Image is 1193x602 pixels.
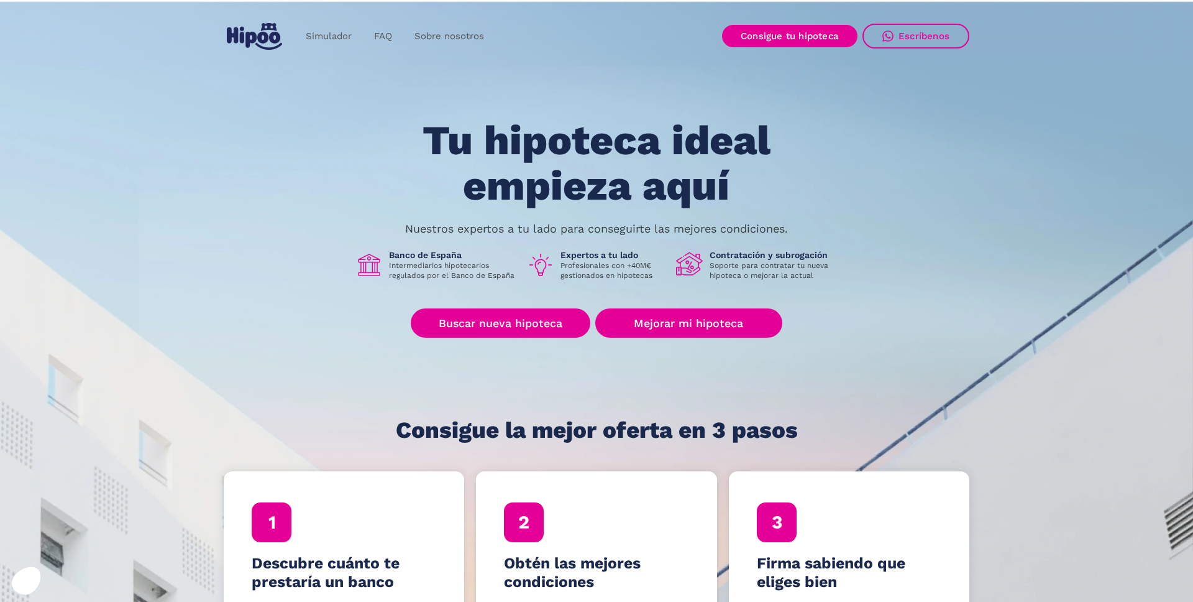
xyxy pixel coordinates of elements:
a: Sobre nosotros [403,24,495,49]
a: Consigue tu hipoteca [722,25,857,47]
a: FAQ [363,24,403,49]
h1: Banco de España [389,249,517,261]
a: home [224,18,285,55]
a: Simulador [295,24,363,49]
a: Escríbenos [862,24,969,49]
p: Intermediarios hipotecarios regulados por el Banco de España [389,261,517,280]
a: Buscar nueva hipoteca [411,308,590,338]
h4: Obtén las mejores condiciones [504,554,689,591]
p: Profesionales con +40M€ gestionados en hipotecas [560,261,666,280]
h1: Contratación y subrogación [710,249,838,261]
h1: Consigue la mejor oferta en 3 pasos [396,418,798,443]
a: Mejorar mi hipoteca [595,308,782,338]
h4: Descubre cuánto te prestaría un banco [252,554,437,591]
p: Soporte para contratar tu nueva hipoteca o mejorar la actual [710,261,838,280]
h1: Expertos a tu lado [560,249,666,261]
h1: Tu hipoteca ideal empieza aquí [361,118,832,208]
div: Escríbenos [898,30,949,42]
p: Nuestros expertos a tu lado para conseguirte las mejores condiciones. [405,224,788,234]
h4: Firma sabiendo que eliges bien [757,554,942,591]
